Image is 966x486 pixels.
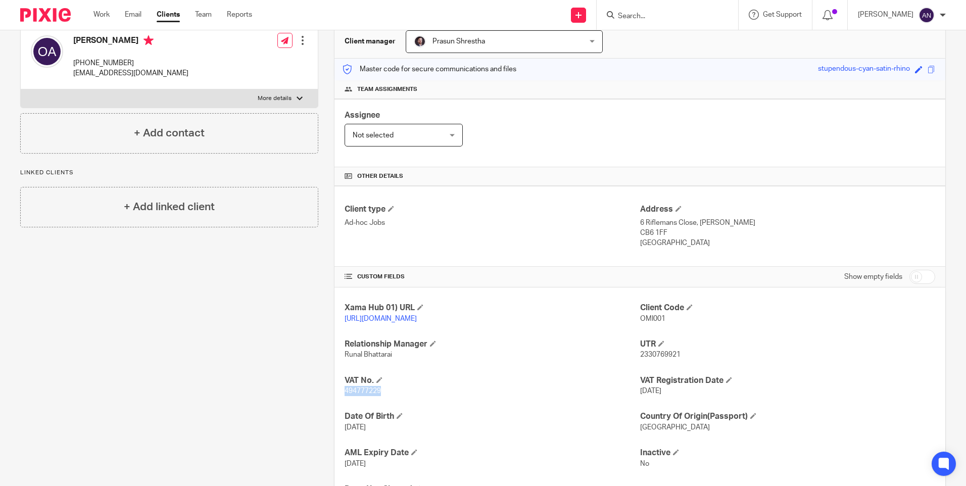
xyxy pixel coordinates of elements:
[640,315,665,322] span: OMI001
[345,273,640,281] h4: CUSTOM FIELDS
[919,7,935,23] img: svg%3E
[858,10,913,20] p: [PERSON_NAME]
[640,204,935,215] h4: Address
[345,387,381,395] span: 494777229
[414,35,426,47] img: Capture.PNG
[258,94,292,103] p: More details
[73,68,188,78] p: [EMAIL_ADDRESS][DOMAIN_NAME]
[73,58,188,68] p: [PHONE_NUMBER]
[73,35,188,48] h4: [PERSON_NAME]
[195,10,212,20] a: Team
[134,125,205,141] h4: + Add contact
[31,35,63,68] img: svg%3E
[345,424,366,431] span: [DATE]
[345,111,380,119] span: Assignee
[640,218,935,228] p: 6 Riflemans Close, [PERSON_NAME]
[617,12,708,21] input: Search
[345,375,640,386] h4: VAT No.
[640,351,681,358] span: 2330769921
[640,424,710,431] span: [GEOGRAPHIC_DATA]
[844,272,902,282] label: Show empty fields
[640,448,935,458] h4: Inactive
[125,10,141,20] a: Email
[640,411,935,422] h4: Country Of Origin(Passport)
[640,375,935,386] h4: VAT Registration Date
[124,199,215,215] h4: + Add linked client
[345,36,396,46] h3: Client manager
[345,460,366,467] span: [DATE]
[640,303,935,313] h4: Client Code
[345,315,417,322] a: [URL][DOMAIN_NAME]
[640,339,935,350] h4: UTR
[345,351,392,358] span: Runal Bhattarai
[20,8,71,22] img: Pixie
[143,35,154,45] i: Primary
[345,204,640,215] h4: Client type
[227,10,252,20] a: Reports
[432,38,485,45] span: Prasun Shrestha
[353,132,394,139] span: Not selected
[640,387,661,395] span: [DATE]
[640,238,935,248] p: [GEOGRAPHIC_DATA]
[763,11,802,18] span: Get Support
[345,411,640,422] h4: Date Of Birth
[345,339,640,350] h4: Relationship Manager
[342,64,516,74] p: Master code for secure communications and files
[20,169,318,177] p: Linked clients
[345,218,640,228] p: Ad-hoc Jobs
[357,172,403,180] span: Other details
[93,10,110,20] a: Work
[157,10,180,20] a: Clients
[357,85,417,93] span: Team assignments
[345,303,640,313] h4: Xama Hub 01) URL
[640,460,649,467] span: No
[345,448,640,458] h4: AML Expiry Date
[640,228,935,238] p: CB6 1FF
[818,64,910,75] div: stupendous-cyan-satin-rhino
